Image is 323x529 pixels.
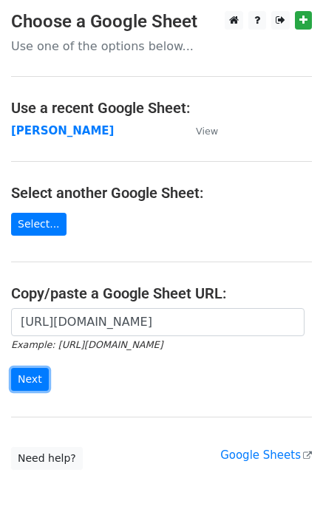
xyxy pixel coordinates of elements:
[11,368,49,391] input: Next
[11,308,305,336] input: Paste your Google Sheet URL here
[196,126,218,137] small: View
[11,213,67,236] a: Select...
[220,448,312,462] a: Google Sheets
[11,339,163,350] small: Example: [URL][DOMAIN_NAME]
[181,124,218,137] a: View
[11,38,312,54] p: Use one of the options below...
[11,184,312,202] h4: Select another Google Sheet:
[11,124,114,137] a: [PERSON_NAME]
[11,11,312,33] h3: Choose a Google Sheet
[11,284,312,302] h4: Copy/paste a Google Sheet URL:
[249,458,323,529] iframe: Chat Widget
[11,99,312,117] h4: Use a recent Google Sheet:
[11,447,83,470] a: Need help?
